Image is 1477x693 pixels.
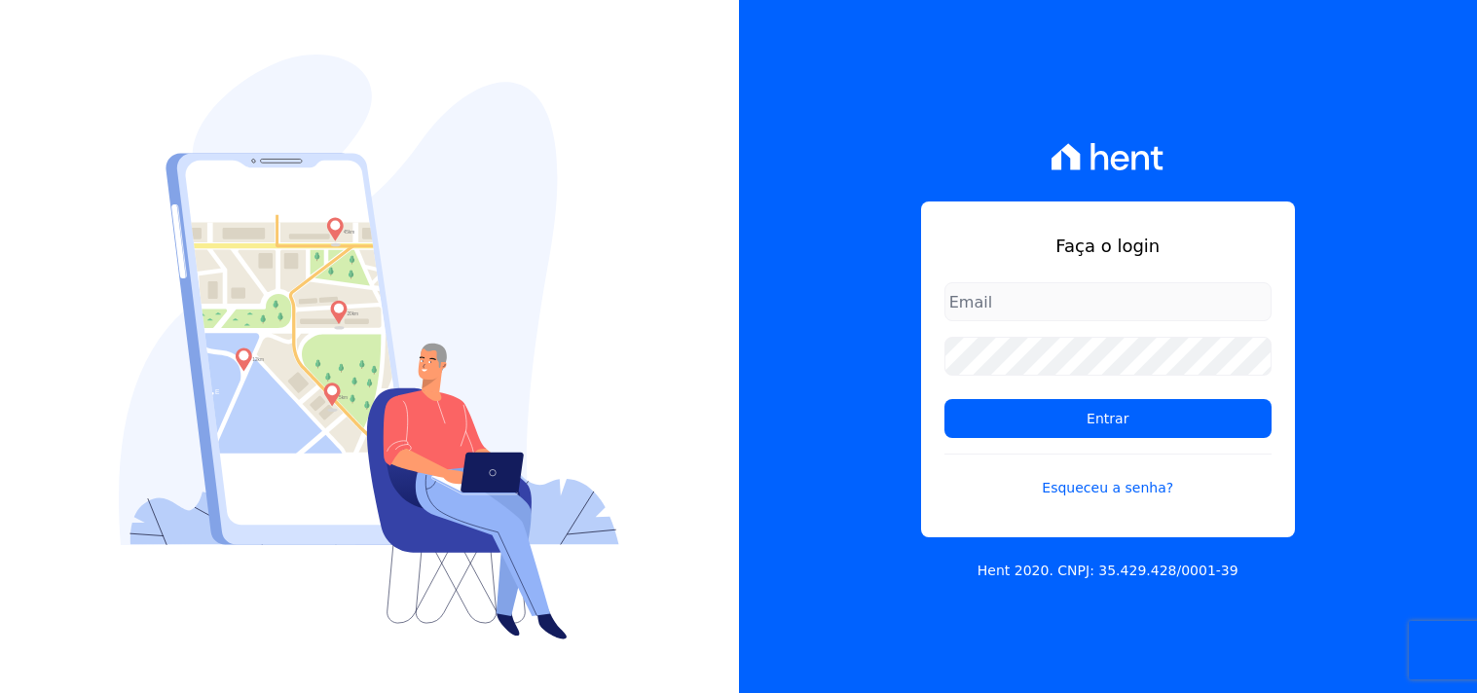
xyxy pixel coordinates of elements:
[944,399,1272,438] input: Entrar
[944,454,1272,498] a: Esqueceu a senha?
[944,233,1272,259] h1: Faça o login
[944,282,1272,321] input: Email
[978,561,1238,581] p: Hent 2020. CNPJ: 35.429.428/0001-39
[119,55,619,639] img: Login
